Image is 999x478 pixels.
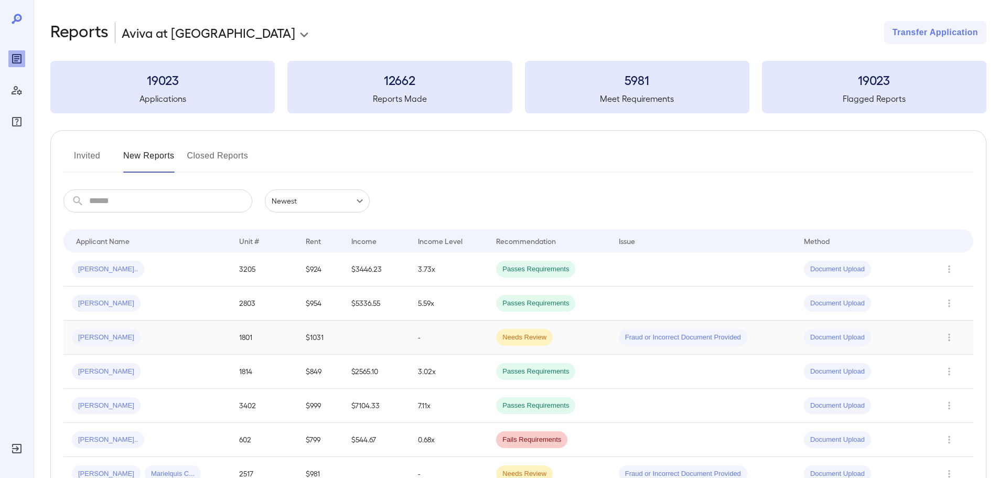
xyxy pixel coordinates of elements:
[410,423,488,457] td: 0.68x
[231,423,297,457] td: 602
[265,189,370,213] div: Newest
[941,363,958,380] button: Row Actions
[410,286,488,321] td: 5.59x
[804,401,871,411] span: Document Upload
[496,401,575,411] span: Passes Requirements
[72,367,141,377] span: [PERSON_NAME]
[72,435,144,445] span: [PERSON_NAME]..
[496,235,556,247] div: Recommendation
[410,355,488,389] td: 3.02x
[8,82,25,99] div: Manage Users
[410,252,488,286] td: 3.73x
[231,252,297,286] td: 3205
[496,367,575,377] span: Passes Requirements
[496,299,575,309] span: Passes Requirements
[804,333,871,343] span: Document Upload
[306,235,323,247] div: Rent
[231,286,297,321] td: 2803
[72,299,141,309] span: [PERSON_NAME]
[50,61,986,113] summary: 19023Applications12662Reports Made5981Meet Requirements19023Flagged Reports
[343,389,410,423] td: $7104.33
[123,147,175,173] button: New Reports
[418,235,463,247] div: Income Level
[343,252,410,286] td: $3446.23
[496,264,575,274] span: Passes Requirements
[50,21,109,44] h2: Reports
[8,440,25,457] div: Log Out
[941,431,958,448] button: Row Actions
[76,235,130,247] div: Applicant Name
[941,295,958,312] button: Row Actions
[804,299,871,309] span: Document Upload
[50,92,275,105] h5: Applications
[231,389,297,423] td: 3402
[496,333,553,343] span: Needs Review
[804,367,871,377] span: Document Upload
[231,355,297,389] td: 1814
[63,147,111,173] button: Invited
[343,355,410,389] td: $2565.10
[122,24,295,41] p: Aviva at [GEOGRAPHIC_DATA]
[941,261,958,278] button: Row Actions
[410,389,488,423] td: 7.11x
[804,264,871,274] span: Document Upload
[50,71,275,88] h3: 19023
[72,264,144,274] span: [PERSON_NAME]..
[762,92,986,105] h5: Flagged Reports
[884,21,986,44] button: Transfer Application
[941,397,958,414] button: Row Actions
[187,147,249,173] button: Closed Reports
[297,321,343,355] td: $1031
[351,235,377,247] div: Income
[297,252,343,286] td: $924
[619,333,747,343] span: Fraud or Incorrect Document Provided
[297,355,343,389] td: $849
[297,423,343,457] td: $799
[525,71,749,88] h3: 5981
[804,435,871,445] span: Document Upload
[410,321,488,355] td: -
[297,286,343,321] td: $954
[941,329,958,346] button: Row Actions
[72,333,141,343] span: [PERSON_NAME]
[231,321,297,355] td: 1801
[525,92,749,105] h5: Meet Requirements
[297,389,343,423] td: $999
[343,286,410,321] td: $5336.55
[496,435,567,445] span: Fails Requirements
[343,423,410,457] td: $544.67
[762,71,986,88] h3: 19023
[8,50,25,67] div: Reports
[287,71,512,88] h3: 12662
[239,235,259,247] div: Unit #
[8,113,25,130] div: FAQ
[287,92,512,105] h5: Reports Made
[804,235,830,247] div: Method
[619,235,636,247] div: Issue
[72,401,141,411] span: [PERSON_NAME]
